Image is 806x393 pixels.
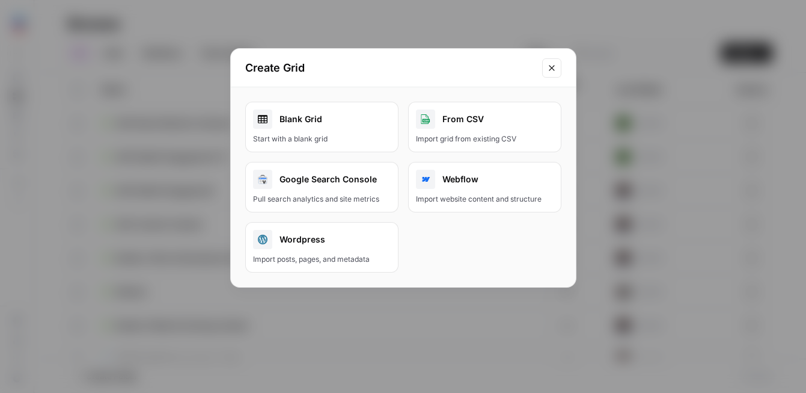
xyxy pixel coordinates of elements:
[245,222,398,273] button: WordpressImport posts, pages, and metadata
[416,194,554,205] div: Import website content and structure
[408,162,561,212] button: WebflowImport website content and structure
[253,170,391,189] div: Google Search Console
[253,134,391,144] div: Start with a blank grid
[416,170,554,189] div: Webflow
[408,102,561,152] button: From CSVImport grid from existing CSV
[416,134,554,144] div: Import grid from existing CSV
[253,110,391,129] div: Blank Grid
[245,162,398,212] button: Google Search ConsolePull search analytics and site metrics
[245,102,398,152] a: Blank GridStart with a blank grid
[245,60,535,76] h2: Create Grid
[253,230,391,249] div: Wordpress
[416,110,554,129] div: From CSV
[542,58,561,78] button: Close modal
[253,254,391,265] div: Import posts, pages, and metadata
[253,194,391,205] div: Pull search analytics and site metrics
